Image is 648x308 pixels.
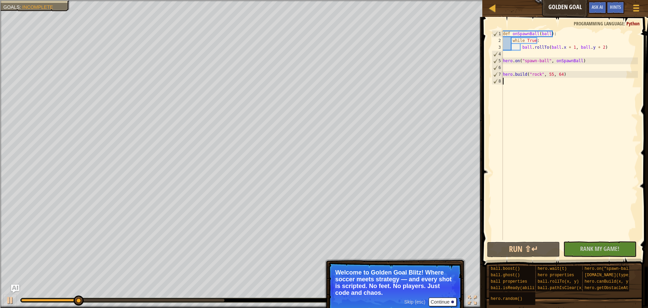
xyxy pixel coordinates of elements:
[492,51,503,57] div: 4
[492,78,503,85] div: 8
[491,273,520,278] span: ball.ghost()
[538,266,567,271] span: hero.wait(t)
[610,4,621,10] span: Hints
[3,39,645,45] div: Rename
[626,20,640,27] span: Python
[3,45,645,51] div: Move To ...
[491,286,542,290] span: ball.isReady(ability)
[487,242,560,257] button: Run ⇧↵
[429,298,457,306] button: Continue
[538,286,591,290] span: ball.pathIsClear(x, y)
[585,286,643,290] span: hero.getObstacleAt(x, y)
[3,21,645,27] div: Delete
[492,71,503,78] div: 7
[335,269,455,296] p: Welcome to Golden Goal Blitz! Where soccer meets strategy — and every shot is scripted. No feet. ...
[492,30,503,37] div: 1
[580,244,619,253] span: Rank My Game!
[538,279,579,284] span: ball.rollTo(x, y)
[492,37,503,44] div: 2
[563,241,636,257] button: Rank My Game!
[3,294,17,308] button: Ctrl + P: Play
[465,294,479,308] button: Toggle fullscreen
[492,57,503,64] div: 5
[404,299,425,305] span: Skip (esc)
[585,266,643,271] span: hero.on("spawn-ball", f)
[492,64,503,71] div: 6
[585,273,645,278] span: [DOMAIN_NAME](type, x, y)
[3,33,645,39] div: Sign out
[588,1,606,14] button: Ask AI
[491,297,522,301] span: hero.random()
[624,20,626,27] span: :
[628,1,645,17] button: Show game menu
[491,279,527,284] span: ball properties
[3,15,645,21] div: Move To ...
[585,279,631,284] span: hero.canBuild(x, y)
[11,285,19,293] button: Ask AI
[492,44,503,51] div: 3
[574,20,624,27] span: Programming language
[538,273,574,278] span: hero properties
[3,9,645,15] div: Sort New > Old
[491,266,520,271] span: ball.boost()
[3,27,645,33] div: Options
[592,4,603,10] span: Ask AI
[3,3,645,9] div: Sort A > Z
